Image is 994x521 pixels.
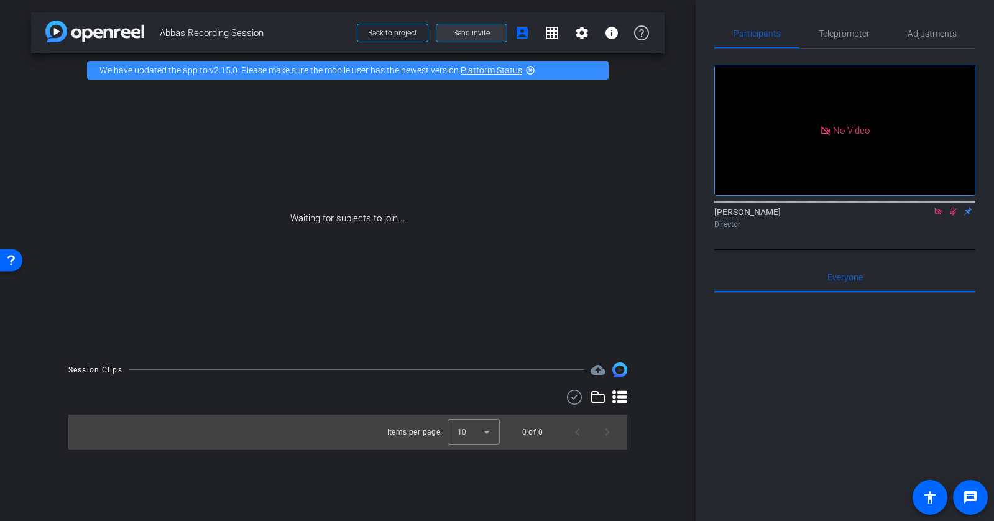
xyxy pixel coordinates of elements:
[604,25,619,40] mat-icon: info
[908,29,957,38] span: Adjustments
[368,29,417,37] span: Back to project
[591,362,605,377] span: Destinations for your clips
[923,490,937,505] mat-icon: accessibility
[357,24,428,42] button: Back to project
[68,364,122,376] div: Session Clips
[522,426,543,438] div: 0 of 0
[525,65,535,75] mat-icon: highlight_off
[714,219,975,230] div: Director
[591,362,605,377] mat-icon: cloud_upload
[436,24,507,42] button: Send invite
[574,25,589,40] mat-icon: settings
[461,65,522,75] a: Platform Status
[734,29,781,38] span: Participants
[453,28,490,38] span: Send invite
[87,61,609,80] div: We have updated the app to v2.15.0. Please make sure the mobile user has the newest version.
[714,206,975,230] div: [PERSON_NAME]
[387,426,443,438] div: Items per page:
[160,21,349,45] span: Abbas Recording Session
[563,417,592,447] button: Previous page
[827,273,863,282] span: Everyone
[592,417,622,447] button: Next page
[833,124,870,136] span: No Video
[515,25,530,40] mat-icon: account_box
[45,21,144,42] img: app-logo
[612,362,627,377] img: Session clips
[31,87,665,350] div: Waiting for subjects to join...
[545,25,559,40] mat-icon: grid_on
[963,490,978,505] mat-icon: message
[819,29,870,38] span: Teleprompter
